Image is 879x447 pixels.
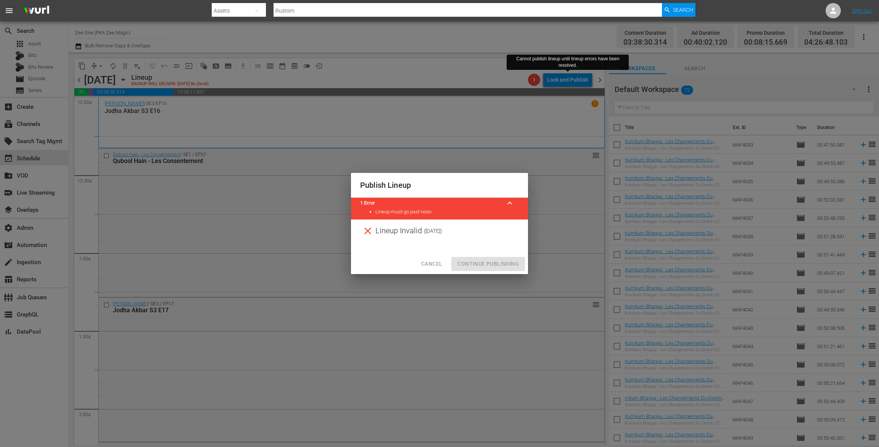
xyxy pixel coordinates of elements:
li: Lineup must go past noon [375,208,519,216]
span: Search [673,3,693,17]
title: 1 Error [360,200,501,207]
button: keyboard_arrow_up [501,194,519,212]
div: Cannot publish lineup until lineup errors have been resolved. [510,56,626,69]
button: Cancel [415,257,448,271]
a: Sign Out [852,8,872,14]
span: keyboard_arrow_up [505,198,514,208]
div: Lineup Invalid [351,219,528,242]
img: ans4CAIJ8jUAAAAAAAAAAAAAAAAAAAAAAAAgQb4GAAAAAAAAAAAAAAAAAAAAAAAAJMjXAAAAAAAAAAAAAAAAAAAAAAAAgAT5G... [18,2,55,20]
span: Cancel [421,259,442,269]
span: ( [DATE] ) [424,225,442,237]
span: menu [5,6,14,15]
h2: Publish Lineup [360,179,519,191]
